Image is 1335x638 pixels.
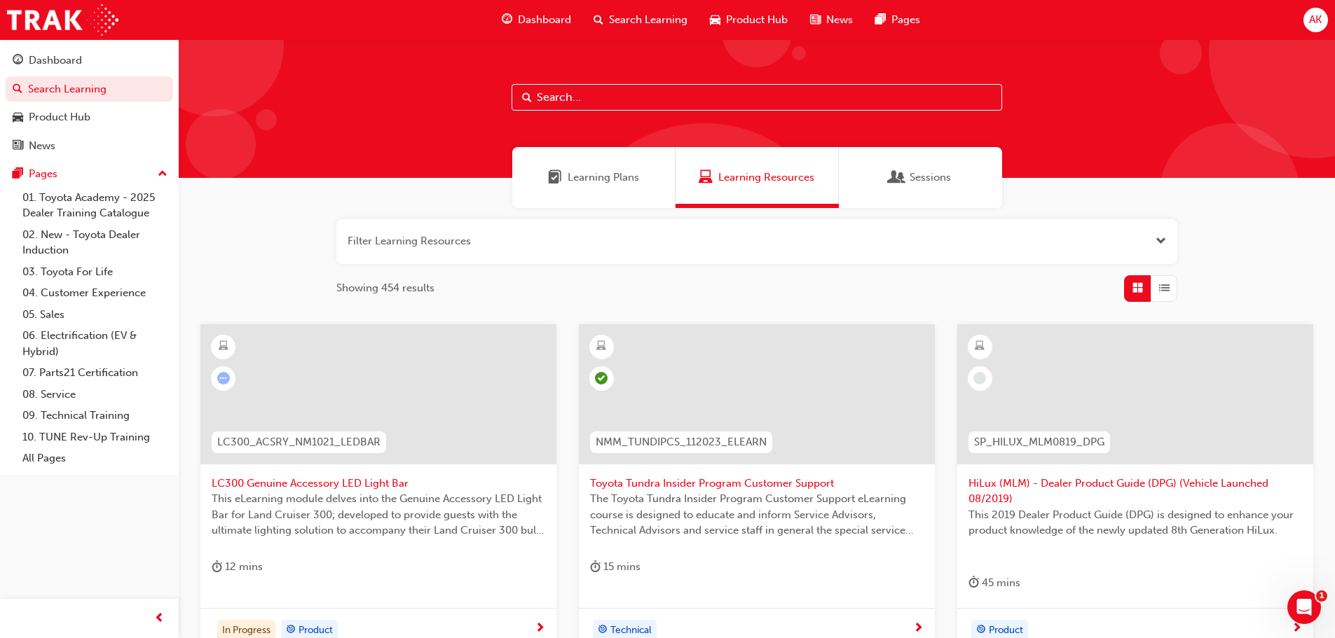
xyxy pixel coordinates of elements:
[699,169,713,186] span: Learning Resources
[17,261,173,283] a: 03. Toyota For Life
[13,168,23,181] span: pages-icon
[6,104,173,130] a: Product Hub
[17,282,173,304] a: 04. Customer Experience
[1292,623,1302,635] span: next-icon
[13,83,22,96] span: search-icon
[6,45,173,161] button: DashboardSearch LearningProduct HubNews
[6,161,173,187] button: Pages
[1309,12,1322,28] span: AK
[13,140,23,153] span: news-icon
[17,224,173,261] a: 02. New - Toyota Dealer Induction
[718,169,814,186] span: Learning Resources
[29,166,57,182] div: Pages
[975,338,985,356] span: learningResourceType_ELEARNING-icon
[158,165,167,183] span: up-icon
[491,6,582,34] a: guage-iconDashboard
[17,325,173,362] a: 06. Electrification (EV & Hybrid)
[839,147,1002,208] a: SessionsSessions
[17,187,173,224] a: 01. Toyota Academy - 2025 Dealer Training Catalogue
[590,558,601,576] span: duration-icon
[726,12,788,28] span: Product Hub
[595,372,608,384] span: learningRecordVerb_PASS-icon
[502,11,512,29] span: guage-icon
[1287,590,1321,624] iframe: Intercom live chat
[217,372,230,384] span: learningRecordVerb_ATTEMPT-icon
[974,434,1104,450] span: SP_HILUX_MLM0819_DPG
[512,84,1002,111] input: Search...
[699,6,799,34] a: car-iconProduct Hub
[799,6,864,34] a: news-iconNews
[568,169,639,186] span: Learning Plans
[968,574,1020,592] div: 45 mins
[1316,590,1327,602] span: 1
[594,11,603,29] span: search-icon
[17,405,173,427] a: 09. Technical Training
[17,304,173,326] a: 05. Sales
[6,48,173,74] a: Dashboard
[609,12,687,28] span: Search Learning
[973,372,986,384] span: learningRecordVerb_NONE-icon
[212,558,263,576] div: 12 mins
[17,427,173,448] a: 10. TUNE Rev-Up Training
[710,11,720,29] span: car-icon
[336,280,434,296] span: Showing 454 results
[875,11,886,29] span: pages-icon
[219,338,228,356] span: learningResourceType_ELEARNING-icon
[154,610,165,627] span: prev-icon
[596,434,767,450] span: NMM_TUNDIPCS_112023_ELEARN
[17,384,173,405] a: 08. Service
[212,491,545,539] span: This eLearning module delves into the Genuine Accessory LED Light Bar for Land Cruiser 300; devel...
[590,476,924,492] span: Toyota Tundra Insider Program Customer Support
[826,12,853,28] span: News
[522,90,532,106] span: Search
[1303,8,1328,32] button: AK
[212,558,222,576] span: duration-icon
[29,53,82,69] div: Dashboard
[810,11,821,29] span: news-icon
[13,55,23,67] span: guage-icon
[17,362,173,384] a: 07. Parts21 Certification
[6,76,173,102] a: Search Learning
[910,169,951,186] span: Sessions
[590,558,641,576] div: 15 mins
[212,476,545,492] span: LC300 Genuine Accessory LED Light Bar
[1132,280,1143,296] span: Grid
[676,147,839,208] a: Learning ResourcesLearning Resources
[217,434,381,450] span: LC300_ACSRY_NM1021_LEDBAR
[6,133,173,159] a: News
[7,4,118,36] img: Trak
[968,476,1302,507] span: HiLux (MLM) - Dealer Product Guide (DPG) (Vehicle Launched 08/2019)
[548,169,562,186] span: Learning Plans
[596,338,606,356] span: learningResourceType_ELEARNING-icon
[512,147,676,208] a: Learning PlansLearning Plans
[891,12,920,28] span: Pages
[864,6,931,34] a: pages-iconPages
[590,491,924,539] span: The Toyota Tundra Insider Program Customer Support eLearning course is designed to educate and in...
[1156,233,1166,249] button: Open the filter
[13,111,23,124] span: car-icon
[890,169,904,186] span: Sessions
[17,448,173,469] a: All Pages
[29,109,90,125] div: Product Hub
[582,6,699,34] a: search-iconSearch Learning
[913,623,924,635] span: next-icon
[968,507,1302,539] span: This 2019 Dealer Product Guide (DPG) is designed to enhance your product knowledge of the newly u...
[518,12,571,28] span: Dashboard
[968,574,979,592] span: duration-icon
[29,138,55,154] div: News
[1159,280,1170,296] span: List
[535,623,545,635] span: next-icon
